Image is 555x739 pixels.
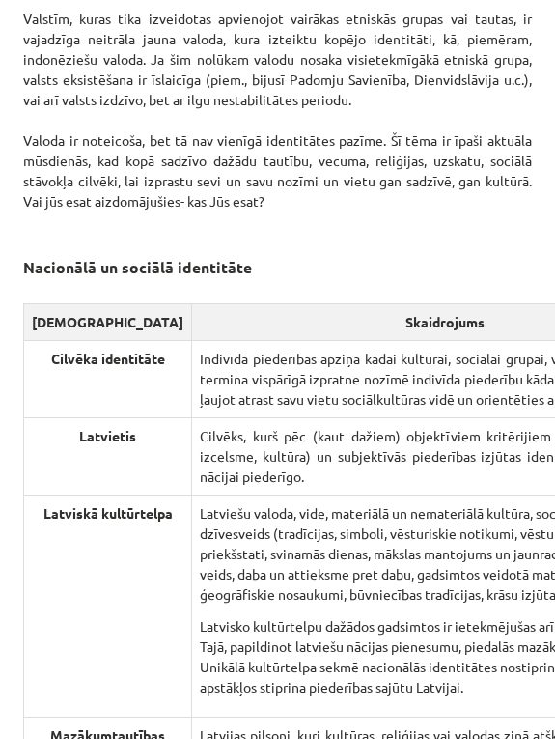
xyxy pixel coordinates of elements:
strong: Latvietis [79,427,136,444]
strong: Cilvēka identitāte [51,350,165,367]
th: [DEMOGRAPHIC_DATA] [24,303,192,340]
strong: Latviskā kultūrtelpa [43,504,173,522]
strong: Nacionālā un sociālā identitāte [23,257,252,277]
